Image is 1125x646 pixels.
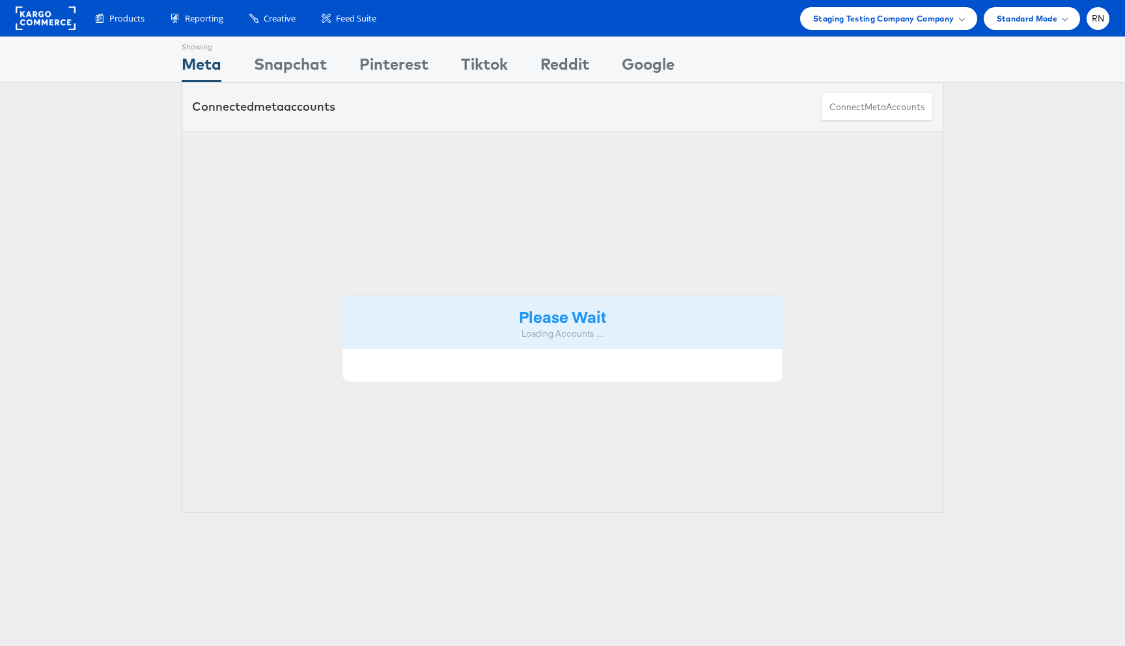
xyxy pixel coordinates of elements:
[519,305,606,327] strong: Please Wait
[1092,14,1105,23] span: RN
[997,12,1057,25] span: Standard Mode
[109,12,145,25] span: Products
[352,328,773,340] div: Loading Accounts ....
[461,53,508,82] div: Tiktok
[182,53,221,82] div: Meta
[182,37,221,53] div: Showing
[185,12,223,25] span: Reporting
[821,92,933,122] button: ConnectmetaAccounts
[254,53,327,82] div: Snapchat
[359,53,428,82] div: Pinterest
[192,98,335,115] div: Connected accounts
[813,12,954,25] span: Staging Testing Company Company
[336,12,376,25] span: Feed Suite
[622,53,674,82] div: Google
[254,99,284,114] span: meta
[540,53,589,82] div: Reddit
[264,12,296,25] span: Creative
[865,101,886,113] span: meta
